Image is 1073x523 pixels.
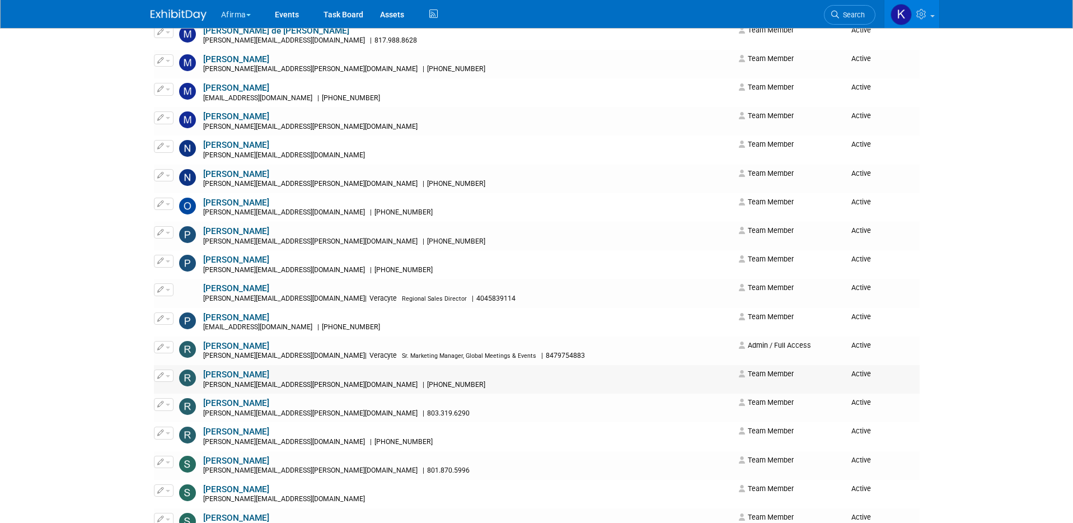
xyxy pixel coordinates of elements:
[179,169,196,186] img: Nicole Baughman
[739,484,794,493] span: Team Member
[739,26,794,34] span: Team Member
[203,123,732,132] div: [PERSON_NAME][EMAIL_ADDRESS][PERSON_NAME][DOMAIN_NAME]
[739,255,794,263] span: Team Member
[365,295,367,302] span: |
[203,295,732,303] div: [PERSON_NAME][EMAIL_ADDRESS][DOMAIN_NAME]
[372,266,436,274] span: [PHONE_NUMBER]
[739,427,794,435] span: Team Member
[739,513,794,521] span: Team Member
[372,36,420,44] span: 817.988.8628
[839,11,865,19] span: Search
[179,255,196,272] img: Paul Athanas
[851,484,871,493] span: Active
[739,312,794,321] span: Team Member
[203,26,349,36] a: [PERSON_NAME] de [PERSON_NAME]
[365,352,367,359] span: |
[203,83,269,93] a: [PERSON_NAME]
[319,323,383,331] span: [PHONE_NUMBER]
[203,398,269,408] a: [PERSON_NAME]
[203,352,732,361] div: [PERSON_NAME][EMAIL_ADDRESS][DOMAIN_NAME]
[851,398,871,407] span: Active
[203,36,732,45] div: [PERSON_NAME][EMAIL_ADDRESS][DOMAIN_NAME]
[203,237,732,246] div: [PERSON_NAME][EMAIL_ADDRESS][PERSON_NAME][DOMAIN_NAME]
[317,94,319,102] span: |
[179,341,196,358] img: Randi LeBoyer
[203,409,732,418] div: [PERSON_NAME][EMAIL_ADDRESS][PERSON_NAME][DOMAIN_NAME]
[851,198,871,206] span: Active
[541,352,543,359] span: |
[824,5,875,25] a: Search
[851,370,871,378] span: Active
[423,65,424,73] span: |
[203,94,732,103] div: [EMAIL_ADDRESS][DOMAIN_NAME]
[203,438,732,447] div: [PERSON_NAME][EMAIL_ADDRESS][DOMAIN_NAME]
[372,208,436,216] span: [PHONE_NUMBER]
[203,180,732,189] div: [PERSON_NAME][EMAIL_ADDRESS][PERSON_NAME][DOMAIN_NAME]
[203,169,269,179] a: [PERSON_NAME]
[179,398,196,415] img: Ryan Gibson
[203,513,269,523] a: [PERSON_NAME]
[370,208,372,216] span: |
[179,484,196,501] img: Shane Nelson
[851,513,871,521] span: Active
[203,226,269,236] a: [PERSON_NAME]
[739,198,794,206] span: Team Member
[739,111,794,120] span: Team Member
[851,226,871,235] span: Active
[203,495,732,504] div: [PERSON_NAME][EMAIL_ADDRESS][DOMAIN_NAME]
[203,266,732,275] div: [PERSON_NAME][EMAIL_ADDRESS][DOMAIN_NAME]
[203,54,269,64] a: [PERSON_NAME]
[851,427,871,435] span: Active
[739,370,794,378] span: Team Member
[851,312,871,321] span: Active
[203,255,269,265] a: [PERSON_NAME]
[402,295,467,302] span: Regional Sales Director
[370,266,372,274] span: |
[739,83,794,91] span: Team Member
[423,409,424,417] span: |
[423,237,424,245] span: |
[739,398,794,407] span: Team Member
[370,36,372,44] span: |
[367,295,400,302] span: Veracyte
[424,65,489,73] span: [PHONE_NUMBER]
[179,427,196,443] img: Ryan Kalkbrenner
[203,456,269,466] a: [PERSON_NAME]
[179,370,196,386] img: Rhonda Eickhoff
[739,54,794,63] span: Team Member
[739,341,811,349] span: Admin / Full Access
[179,54,196,71] img: Michelle Keilitz
[370,438,372,446] span: |
[851,83,871,91] span: Active
[203,151,732,160] div: [PERSON_NAME][EMAIL_ADDRESS][DOMAIN_NAME]
[179,456,196,473] img: Shane LeBaron
[423,180,424,188] span: |
[739,456,794,464] span: Team Member
[319,94,383,102] span: [PHONE_NUMBER]
[203,484,269,494] a: [PERSON_NAME]
[203,208,732,217] div: [PERSON_NAME][EMAIL_ADDRESS][DOMAIN_NAME]
[851,255,871,263] span: Active
[367,352,400,359] span: Veracyte
[402,352,536,359] span: Sr. Marketing Manager, Global Meetings & Events
[203,312,269,323] a: [PERSON_NAME]
[203,140,269,150] a: [PERSON_NAME]
[372,438,436,446] span: [PHONE_NUMBER]
[203,323,732,332] div: [EMAIL_ADDRESS][DOMAIN_NAME]
[543,352,588,359] span: 8479754883
[423,381,424,389] span: |
[423,466,424,474] span: |
[851,169,871,178] span: Active
[203,370,269,380] a: [PERSON_NAME]
[317,323,319,331] span: |
[851,26,871,34] span: Active
[424,237,489,245] span: [PHONE_NUMBER]
[472,295,474,302] span: |
[739,283,794,292] span: Team Member
[424,381,489,389] span: [PHONE_NUMBER]
[203,381,732,390] div: [PERSON_NAME][EMAIL_ADDRESS][PERSON_NAME][DOMAIN_NAME]
[851,111,871,120] span: Active
[851,283,871,292] span: Active
[739,140,794,148] span: Team Member
[203,111,269,122] a: [PERSON_NAME]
